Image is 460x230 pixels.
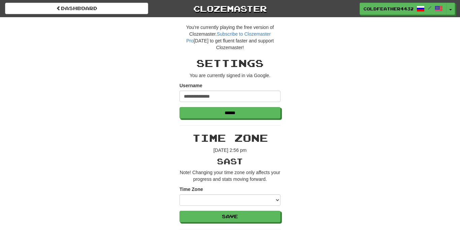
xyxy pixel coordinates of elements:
[179,147,281,154] p: [DATE] 2:56 pm
[179,24,281,51] p: You're currently playing the free version of Clozemaster. [DATE] to get fluent faster and support...
[179,186,203,193] label: Time Zone
[158,3,301,14] a: Clozemaster
[360,3,447,15] a: ColdFeather4432 /
[428,5,431,10] span: /
[179,157,281,166] h3: SAST
[363,6,413,12] span: ColdFeather4432
[179,132,281,143] h2: Time Zone
[179,58,281,69] h2: Settings
[179,169,281,183] p: Note! Changing your time zone only affects your progress and stats moving forward.
[179,211,281,222] button: Save
[179,72,281,79] p: You are currently signed in via Google.
[5,3,148,14] a: Dashboard
[179,82,202,89] label: Username
[186,31,271,43] a: Subscribe to Clozemaster Pro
